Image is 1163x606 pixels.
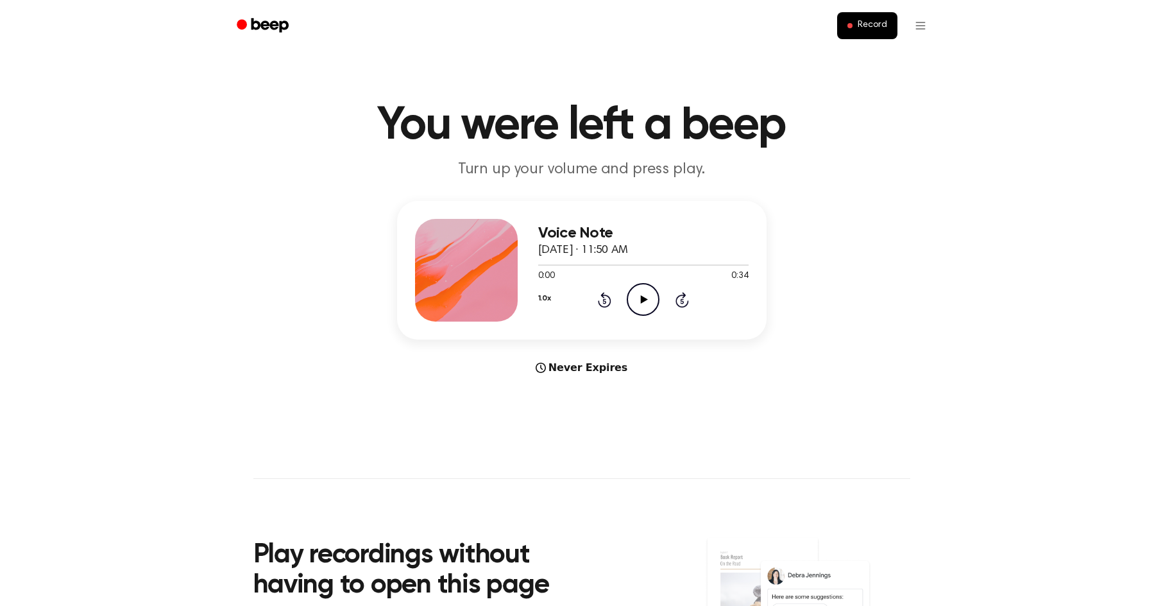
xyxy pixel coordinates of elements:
button: 1.0x [538,288,551,309]
span: [DATE] · 11:50 AM [538,245,628,256]
button: Open menu [905,10,936,41]
span: 0:34 [731,270,748,283]
a: Beep [228,13,300,39]
h2: Play recordings without having to open this page [253,541,599,602]
h3: Voice Note [538,225,749,242]
div: Never Expires [397,360,767,376]
span: Record [858,20,887,31]
p: Turn up your volume and press play. [335,159,828,180]
h1: You were left a beep [253,103,910,149]
button: Record [837,12,897,39]
span: 0:00 [538,270,555,283]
